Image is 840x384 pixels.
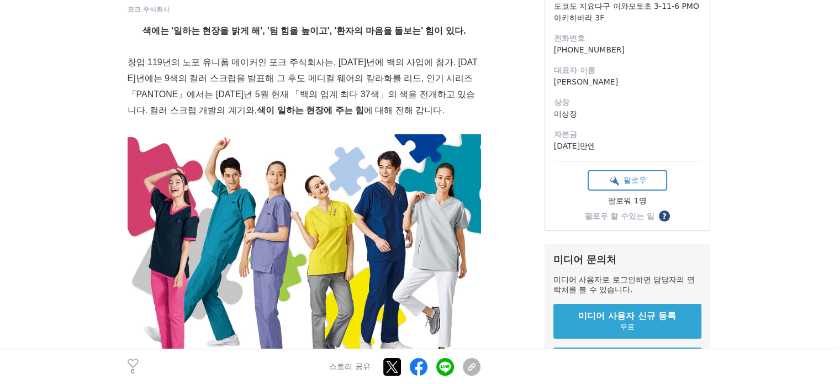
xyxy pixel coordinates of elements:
font: [PHONE_NUMBER] [554,45,625,54]
font: [PERSON_NAME] [554,77,618,86]
font: 에 대해 전해 갑니다. [364,106,445,115]
font: 팔로워 1명 [608,196,646,205]
a: 포크 주식회사 [128,4,170,14]
font: ? [662,212,667,220]
font: 색에는 '일하는 현장을 밝게 해', '팀 힘을 높이고', '환자의 마음을 돌보는' 힘이 있다. [142,26,466,35]
font: 미상장 [554,109,577,118]
img: thumbnail_f5bf8d20-d65d-11ec-a2d1-e9c55507ef01.jpg [128,134,481,380]
font: 팔로우 할 수있는 일 [584,212,654,220]
font: 팔로우 [624,176,647,185]
font: 0 [131,369,134,375]
font: 미디어 사용자로 로그인하면 담당자의 연락처를 볼 수 있습니다. [553,275,695,294]
font: [DATE]만엔 [554,141,595,150]
button: 팔로우 [588,170,667,191]
a: 미디어 사용자 신규 등록 무료 [553,304,701,339]
font: 전화번호 [554,34,585,43]
font: 상장 [554,98,569,107]
font: 스토리 공유 [329,362,370,371]
font: 미디어 사용자 신규 등록 [578,311,676,321]
font: 포크 주식회사 [128,6,170,13]
font: 색이 일하는 현장에 주는 힘 [257,106,364,115]
font: 미디어 문의처 [553,254,616,265]
font: 도쿄도 지요다구 이와모토초 3-11-6 PMO 아키하바라 3F [554,2,699,22]
button: ? [659,211,670,222]
font: 창업 119년의 노포 유니폼 메이커인 포크 주식회사는, [DATE]년에 백의 사업에 참가. [DATE]년에는 9색의 컬러 스크럽을 발표해 그 후도 메디컬 웨어의 칼라화를 리드... [128,57,478,114]
font: 대표자 이름 [554,66,595,75]
font: 무료 [620,323,635,331]
font: 자본금 [554,130,577,139]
